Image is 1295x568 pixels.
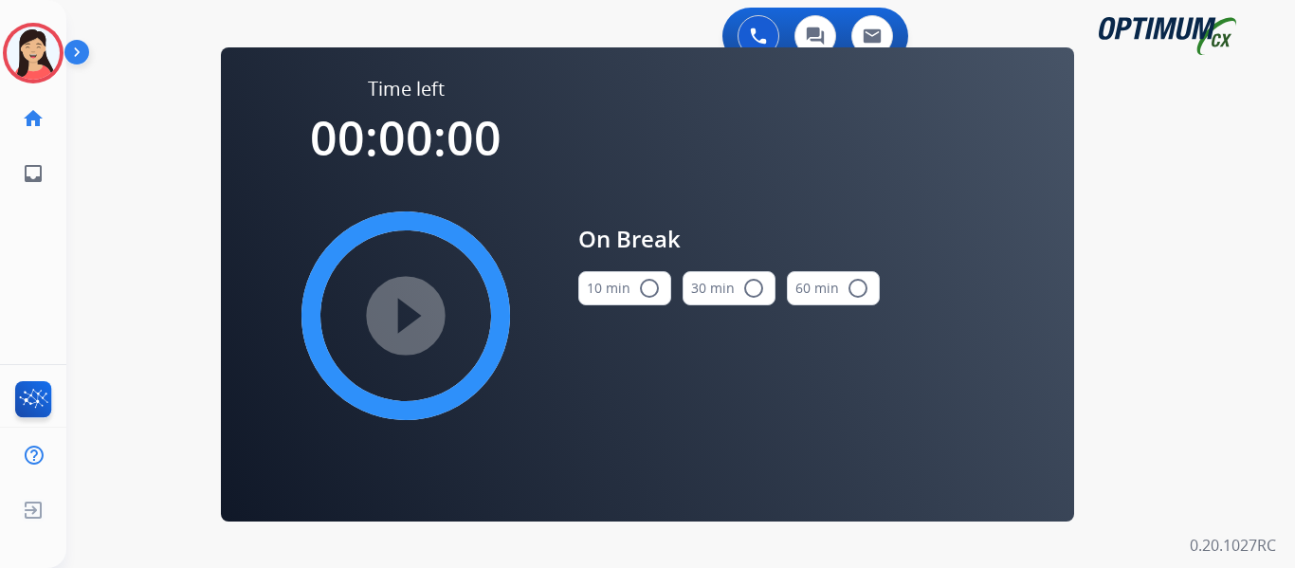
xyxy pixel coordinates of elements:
[22,107,45,130] mat-icon: home
[638,277,661,300] mat-icon: radio_button_unchecked
[368,76,445,102] span: Time left
[742,277,765,300] mat-icon: radio_button_unchecked
[1190,534,1276,557] p: 0.20.1027RC
[310,105,502,170] span: 00:00:00
[22,162,45,185] mat-icon: inbox
[578,222,880,256] span: On Break
[787,271,880,305] button: 60 min
[7,27,60,80] img: avatar
[847,277,869,300] mat-icon: radio_button_unchecked
[683,271,775,305] button: 30 min
[578,271,671,305] button: 10 min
